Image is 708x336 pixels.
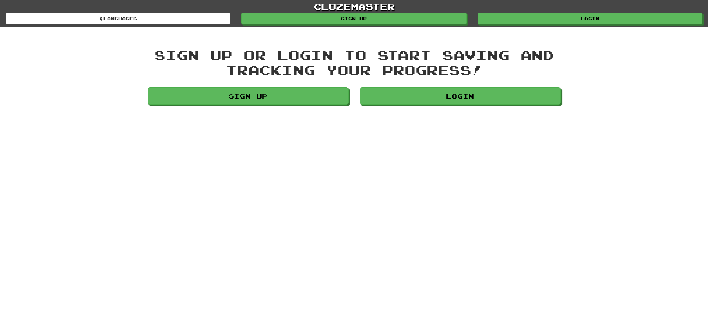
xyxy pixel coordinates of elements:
a: Sign up [148,87,349,105]
a: Login [478,13,702,24]
a: Sign up [241,13,466,24]
div: Sign up or login to start saving and tracking your progress! [148,48,561,77]
a: Login [360,87,561,105]
a: Languages [6,13,230,24]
